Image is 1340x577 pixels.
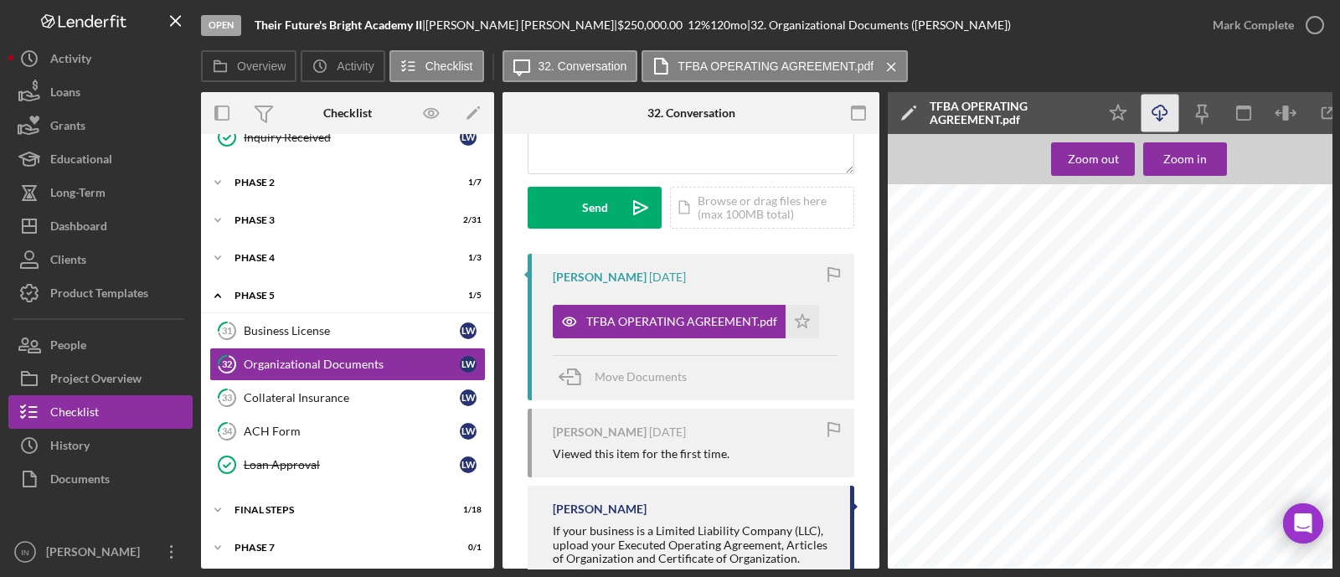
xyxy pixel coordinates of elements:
button: People [8,328,193,362]
div: Dashboard [50,209,107,247]
div: 1 / 5 [451,291,482,301]
div: Loans [50,75,80,113]
div: People [50,328,86,366]
div: Educational [50,142,112,180]
div: L W [460,423,477,440]
button: Move Documents [553,356,703,398]
div: [PERSON_NAME] [553,270,647,284]
div: L W [460,456,477,473]
div: Open Intercom Messenger [1283,503,1323,544]
span: LIMITED LIABILITY COMPANY OPERATING AGREEMENT [961,264,1234,274]
div: [PERSON_NAME] [42,535,151,573]
tspan: 32 [222,358,232,369]
div: Product Templates [50,276,148,314]
div: L W [460,389,477,406]
label: TFBA OPERATING AGREEMENT.pdf [678,59,874,73]
div: Phase 3 [234,215,440,225]
div: Mark Complete [1213,8,1294,42]
div: Checklist [323,106,372,120]
button: Clients [8,243,193,276]
span: Move Documents [595,369,687,384]
div: Clients [50,243,86,281]
div: L W [460,356,477,373]
div: L W [460,322,477,339]
button: Activity [8,42,193,75]
div: Zoom out [1068,142,1119,176]
button: Loans [8,75,193,109]
div: Grants [50,109,85,147]
div: Business License [244,324,460,337]
div: Phase 5 [234,291,440,301]
div: Phase 7 [234,543,440,553]
button: Product Templates [8,276,193,310]
button: Project Overview [8,362,193,395]
a: 33Collateral InsuranceLW [209,381,486,415]
a: Dashboard [8,209,193,243]
button: Documents [8,462,193,496]
button: Send [528,187,662,229]
tspan: 31 [222,325,232,336]
div: 1 / 3 [451,253,482,263]
div: TFBA OPERATING AGREEMENT.pdf [930,100,1089,126]
button: Checklist [389,50,484,82]
div: 120 mo [710,18,747,32]
button: TFBA OPERATING AGREEMENT.pdf [553,305,819,338]
tspan: 33 [222,392,232,403]
div: | 32. Organizational Documents ([PERSON_NAME]) [747,18,1011,32]
text: IN [21,548,29,557]
button: TFBA OPERATING AGREEMENT.pdf [642,50,908,82]
button: Activity [301,50,384,82]
div: Phase 4 [234,253,440,263]
b: Their Future's Bright Academy II [255,18,422,32]
div: L W [460,129,477,146]
button: Long-Term [8,176,193,209]
button: 32. Conversation [502,50,638,82]
button: Zoom out [1051,142,1135,176]
div: Inquiry Received [244,131,460,144]
a: 32Organizational DocumentsLW [209,348,486,381]
div: Long-Term [50,176,106,214]
div: 2 / 31 [451,215,482,225]
a: 34ACH FormLW [209,415,486,448]
div: 12 % [688,18,710,32]
a: Educational [8,142,193,176]
label: Checklist [425,59,473,73]
div: Checklist [50,395,99,433]
button: History [8,429,193,462]
button: Checklist [8,395,193,429]
div: Project Overview [50,362,142,399]
button: Mark Complete [1196,8,1332,42]
div: | [255,18,425,32]
div: [PERSON_NAME] [PERSON_NAME] | [425,18,617,32]
label: Overview [237,59,286,73]
div: FINAL STEPS [234,505,440,515]
time: 2025-07-16 03:08 [649,425,686,439]
time: 2025-07-16 03:09 [649,270,686,284]
a: Loan ApprovalLW [209,448,486,482]
div: 1 / 7 [451,178,482,188]
div: [PERSON_NAME] [553,502,647,516]
label: Activity [337,59,374,73]
div: $250,000.00 [617,18,688,32]
tspan: 34 [222,425,233,436]
button: IN[PERSON_NAME] [8,535,193,569]
div: Viewed this item for the first time. [553,447,729,461]
div: Send [582,187,608,229]
div: Activity [50,42,91,80]
div: ACH Form [244,425,460,438]
div: 0 / 1 [451,543,482,553]
button: Grants [8,109,193,142]
div: TFBA OPERATING AGREEMENT.pdf [586,315,777,328]
div: History [50,429,90,466]
div: [PERSON_NAME] [553,425,647,439]
div: Loan Approval [244,458,460,471]
label: 32. Conversation [539,59,627,73]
